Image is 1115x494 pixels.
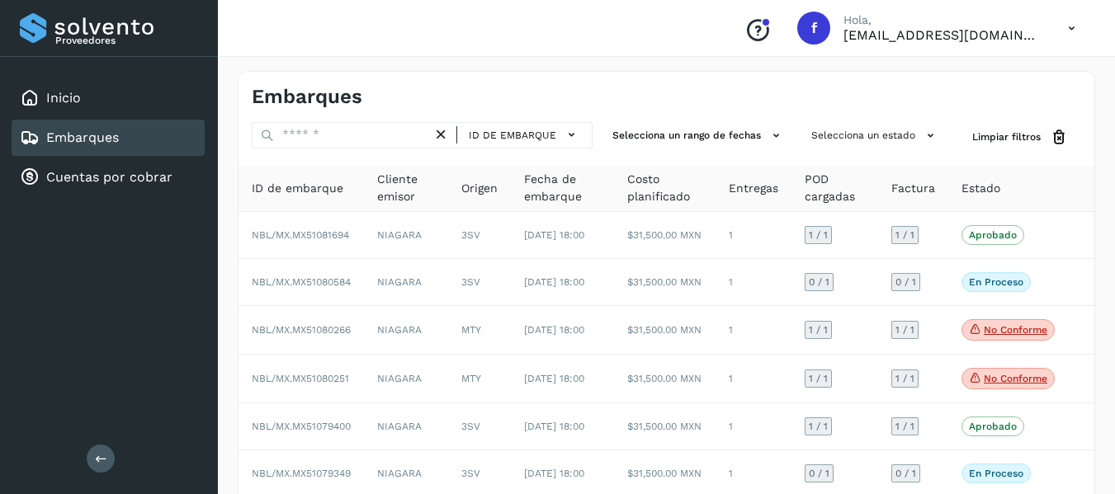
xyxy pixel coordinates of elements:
[448,306,511,355] td: MTY
[524,373,584,384] span: [DATE] 18:00
[252,276,351,288] span: NBL/MX.MX51080584
[729,180,778,197] span: Entregas
[809,277,829,287] span: 0 / 1
[55,35,198,46] p: Proveedores
[961,180,1000,197] span: Estado
[716,212,791,259] td: 1
[524,468,584,479] span: [DATE] 18:00
[524,171,601,205] span: Fecha de embarque
[972,129,1041,144] span: Limpiar filtros
[895,468,916,478] span: 0 / 1
[716,355,791,403] td: 1
[716,259,791,306] td: 1
[809,325,828,335] span: 1 / 1
[377,171,435,205] span: Cliente emisor
[895,230,914,240] span: 1 / 1
[895,421,914,431] span: 1 / 1
[252,324,351,336] span: NBL/MX.MX51080266
[843,13,1042,27] p: Hola,
[364,259,448,306] td: NIAGARA
[448,259,511,306] td: 3SV
[524,421,584,432] span: [DATE] 18:00
[469,128,556,143] span: ID de embarque
[12,159,205,195] div: Cuentas por cobrar
[252,468,351,479] span: NBL/MX.MX51079349
[252,85,362,109] h4: Embarques
[614,306,716,355] td: $31,500.00 MXN
[252,229,349,241] span: NBL/MX.MX51081694
[627,171,702,205] span: Costo planificado
[969,276,1023,288] p: En proceso
[524,324,584,336] span: [DATE] 18:00
[969,421,1017,432] p: Aprobado
[46,169,172,185] a: Cuentas por cobrar
[46,90,81,106] a: Inicio
[252,421,351,432] span: NBL/MX.MX51079400
[448,403,511,450] td: 3SV
[959,122,1081,153] button: Limpiar filtros
[364,306,448,355] td: NIAGARA
[614,259,716,306] td: $31,500.00 MXN
[364,403,448,450] td: NIAGARA
[464,123,585,147] button: ID de embarque
[805,171,865,205] span: POD cargadas
[809,421,828,431] span: 1 / 1
[448,355,511,403] td: MTY
[809,374,828,383] span: 1 / 1
[614,355,716,403] td: $31,500.00 MXN
[46,129,119,145] a: Embarques
[891,180,935,197] span: Factura
[448,212,511,259] td: 3SV
[969,468,1023,479] p: En proceso
[895,374,914,383] span: 1 / 1
[716,306,791,355] td: 1
[895,277,916,287] span: 0 / 1
[984,373,1047,384] p: No conforme
[461,180,498,197] span: Origen
[606,122,791,149] button: Selecciona un rango de fechas
[252,373,349,384] span: NBL/MX.MX51080251
[969,229,1017,241] p: Aprobado
[984,324,1047,336] p: No conforme
[364,355,448,403] td: NIAGARA
[895,325,914,335] span: 1 / 1
[614,212,716,259] td: $31,500.00 MXN
[716,403,791,450] td: 1
[809,468,829,478] span: 0 / 1
[843,27,1042,43] p: facturacion@hcarga.com
[524,229,584,241] span: [DATE] 18:00
[252,180,343,197] span: ID de embarque
[12,120,205,156] div: Embarques
[809,230,828,240] span: 1 / 1
[364,212,448,259] td: NIAGARA
[524,276,584,288] span: [DATE] 18:00
[12,80,205,116] div: Inicio
[614,403,716,450] td: $31,500.00 MXN
[805,122,946,149] button: Selecciona un estado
